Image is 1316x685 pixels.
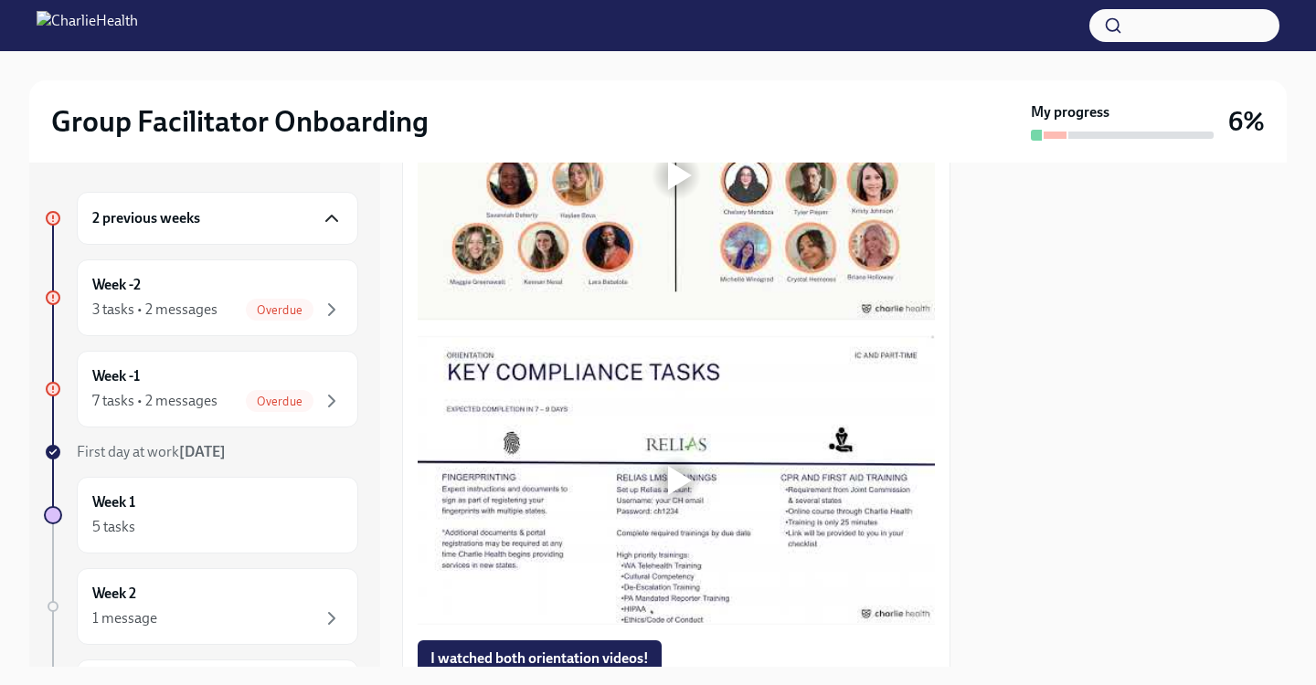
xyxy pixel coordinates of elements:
h6: Week 2 [92,584,136,604]
a: First day at work[DATE] [44,442,358,462]
h2: Group Facilitator Onboarding [51,103,429,140]
h6: Week 1 [92,492,135,512]
span: I watched both orientation videos! [430,649,649,668]
h3: 6% [1228,105,1265,138]
div: 1 message [92,608,157,628]
span: Overdue [246,395,313,408]
button: I watched both orientation videos! [418,640,662,677]
h6: 2 previous weeks [92,208,200,228]
strong: My progress [1031,102,1109,122]
h6: Week -1 [92,366,140,386]
div: 3 tasks • 2 messages [92,300,218,320]
div: 5 tasks [92,517,135,537]
span: First day at work [77,443,226,460]
div: 2 previous weeks [77,192,358,245]
a: Week 21 message [44,568,358,645]
a: Week 15 tasks [44,477,358,553]
img: CharlieHealth [37,11,138,40]
div: 7 tasks • 2 messages [92,391,218,411]
a: Week -17 tasks • 2 messagesOverdue [44,351,358,427]
a: Week -23 tasks • 2 messagesOverdue [44,259,358,336]
span: Overdue [246,303,313,317]
h6: Week -2 [92,275,141,295]
strong: [DATE] [179,443,226,460]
